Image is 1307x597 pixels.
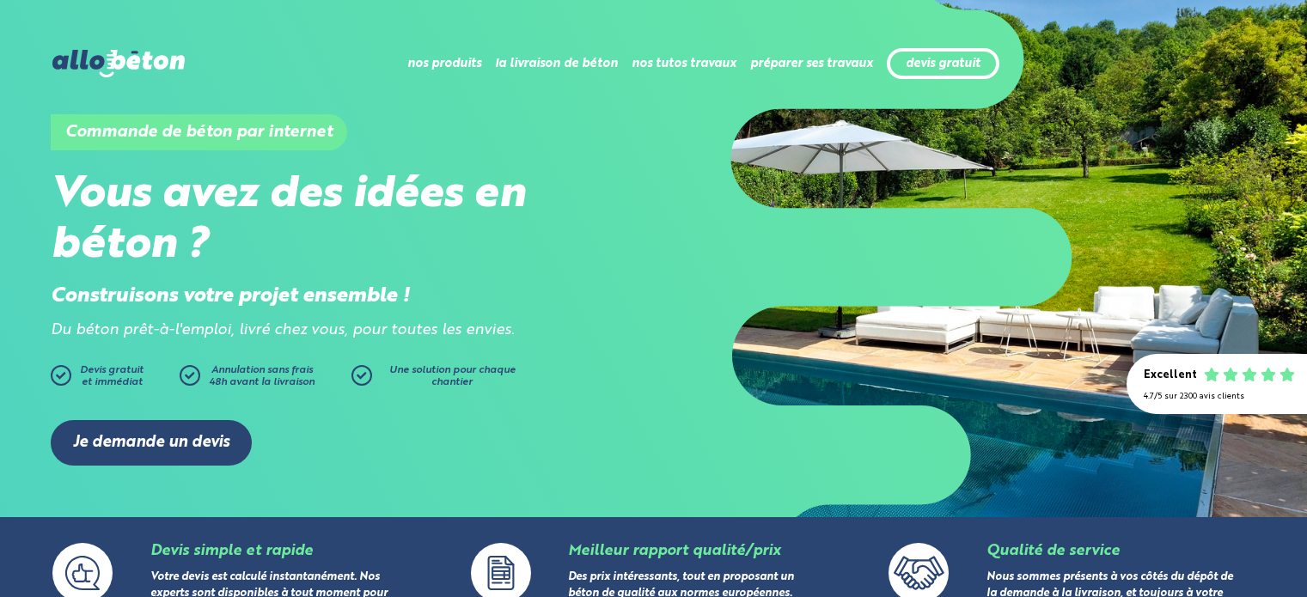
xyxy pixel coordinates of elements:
li: préparer ses travaux [750,43,873,84]
div: Excellent [1144,369,1197,382]
a: Devis simple et rapide [150,544,313,558]
strong: Construisons votre projet ensemble ! [51,286,410,307]
a: Devis gratuitet immédiat [51,365,171,394]
li: nos tutos travaux [632,43,736,84]
i: Du béton prêt-à-l'emploi, livré chez vous, pour toutes les envies. [51,323,515,338]
div: 4.7/5 sur 2300 avis clients [1144,392,1290,401]
a: Une solution pour chaque chantier [351,365,523,394]
img: allobéton [52,50,185,77]
a: Je demande un devis [51,420,252,466]
span: Devis gratuit et immédiat [80,365,144,387]
h2: Vous avez des idées en béton ? [51,170,654,271]
span: Une solution pour chaque chantier [389,365,516,387]
li: nos produits [407,43,481,84]
li: la livraison de béton [495,43,618,84]
a: devis gratuit [906,57,980,71]
a: Annulation sans frais48h avant la livraison [180,365,351,394]
h1: Commande de béton par internet [51,114,347,150]
span: Annulation sans frais 48h avant la livraison [209,365,315,387]
a: Meilleur rapport qualité/prix [568,544,780,558]
a: Qualité de service [986,544,1120,558]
